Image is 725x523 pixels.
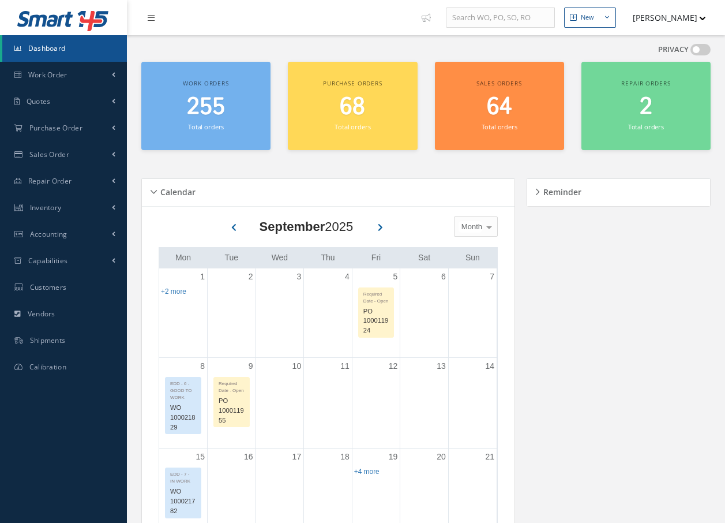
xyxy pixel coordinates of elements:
[294,268,303,285] a: September 3, 2025
[208,357,256,449] td: September 9, 2025
[208,268,256,358] td: September 2, 2025
[269,251,291,265] a: Wednesday
[483,449,497,465] a: September 21, 2025
[304,268,352,358] td: September 4, 2025
[290,449,304,465] a: September 17, 2025
[29,150,69,159] span: Sales Order
[173,251,193,265] a: Monday
[242,449,256,465] a: September 16, 2025
[2,35,127,62] a: Dashboard
[318,251,337,265] a: Thursday
[260,219,325,234] b: September
[161,287,186,296] a: Show 2 more events
[400,268,449,358] td: September 6, 2025
[386,449,400,465] a: September 19, 2025
[198,268,207,285] a: September 1, 2025
[183,79,228,87] span: Work orders
[304,357,352,449] td: September 11, 2025
[628,122,664,131] small: Total orders
[400,357,449,449] td: September 13, 2025
[159,357,208,449] td: September 8, 2025
[288,62,417,150] a: Purchase orders 68 Total orders
[28,256,68,266] span: Capabilities
[159,268,208,358] td: September 1, 2025
[621,79,670,87] span: Repair orders
[187,91,225,124] span: 255
[369,251,383,265] a: Friday
[290,358,304,375] a: September 10, 2025
[30,282,67,292] span: Customers
[166,485,201,517] div: WO 100021782
[30,229,67,239] span: Accounting
[359,305,394,337] div: PO 100011924
[581,13,594,23] div: New
[28,176,72,186] span: Repair Order
[439,268,448,285] a: September 6, 2025
[246,268,256,285] a: September 2, 2025
[352,268,400,358] td: September 5, 2025
[166,401,201,434] div: WO 100021829
[246,358,256,375] a: September 9, 2025
[416,251,433,265] a: Saturday
[338,358,352,375] a: September 11, 2025
[640,91,652,124] span: 2
[29,362,66,372] span: Calibration
[435,62,564,150] a: Sales orders 64 Total orders
[448,268,497,358] td: September 7, 2025
[256,357,304,449] td: September 10, 2025
[193,449,207,465] a: September 15, 2025
[141,62,271,150] a: Work orders 255 Total orders
[256,268,304,358] td: September 3, 2025
[166,378,201,401] div: EDD - 6 - GOOD TO WORK
[354,468,380,476] a: Show 4 more events
[198,358,207,375] a: September 8, 2025
[260,217,354,236] div: 2025
[482,122,517,131] small: Total orders
[658,44,689,55] label: PRIVACY
[581,62,711,150] a: Repair orders 2 Total orders
[448,357,497,449] td: September 14, 2025
[487,268,497,285] a: September 7, 2025
[214,394,249,427] div: PO 100011955
[166,468,201,485] div: EDD - 7 - IN WORK
[335,122,370,131] small: Total orders
[622,6,706,29] button: [PERSON_NAME]
[463,251,482,265] a: Sunday
[30,203,62,212] span: Inventory
[223,251,241,265] a: Tuesday
[487,91,512,124] span: 64
[476,79,521,87] span: Sales orders
[434,358,448,375] a: September 13, 2025
[459,221,482,233] span: Month
[28,70,67,80] span: Work Order
[340,91,365,124] span: 68
[338,449,352,465] a: September 18, 2025
[564,8,616,28] button: New
[188,122,224,131] small: Total orders
[391,268,400,285] a: September 5, 2025
[434,449,448,465] a: September 20, 2025
[30,335,66,345] span: Shipments
[27,96,51,106] span: Quotes
[214,378,249,394] div: Required Date - Open
[28,43,66,53] span: Dashboard
[359,288,394,305] div: Required Date - Open
[386,358,400,375] a: September 12, 2025
[28,309,55,319] span: Vendors
[446,8,555,28] input: Search WO, PO, SO, RO
[343,268,352,285] a: September 4, 2025
[157,184,196,197] h5: Calendar
[323,79,382,87] span: Purchase orders
[540,184,581,197] h5: Reminder
[483,358,497,375] a: September 14, 2025
[29,123,82,133] span: Purchase Order
[352,357,400,449] td: September 12, 2025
